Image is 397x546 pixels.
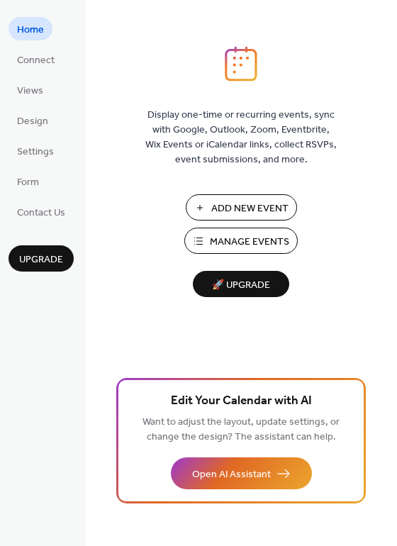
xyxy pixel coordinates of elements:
[192,467,271,482] span: Open AI Assistant
[9,78,52,101] a: Views
[17,84,43,99] span: Views
[9,169,47,193] a: Form
[9,245,74,272] button: Upgrade
[9,17,52,40] a: Home
[186,194,297,221] button: Add New Event
[17,114,48,129] span: Design
[17,145,54,160] span: Settings
[17,175,39,190] span: Form
[9,48,63,71] a: Connect
[171,391,312,411] span: Edit Your Calendar with AI
[17,206,65,221] span: Contact Us
[9,139,62,162] a: Settings
[193,271,289,297] button: 🚀 Upgrade
[19,252,63,267] span: Upgrade
[9,108,57,132] a: Design
[184,228,298,254] button: Manage Events
[17,23,44,38] span: Home
[17,53,55,68] span: Connect
[145,108,337,167] span: Display one-time or recurring events, sync with Google, Outlook, Zoom, Eventbrite, Wix Events or ...
[201,276,281,295] span: 🚀 Upgrade
[142,413,340,447] span: Want to adjust the layout, update settings, or change the design? The assistant can help.
[210,235,289,250] span: Manage Events
[211,201,289,216] span: Add New Event
[171,457,312,489] button: Open AI Assistant
[9,200,74,223] a: Contact Us
[225,46,257,82] img: logo_icon.svg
